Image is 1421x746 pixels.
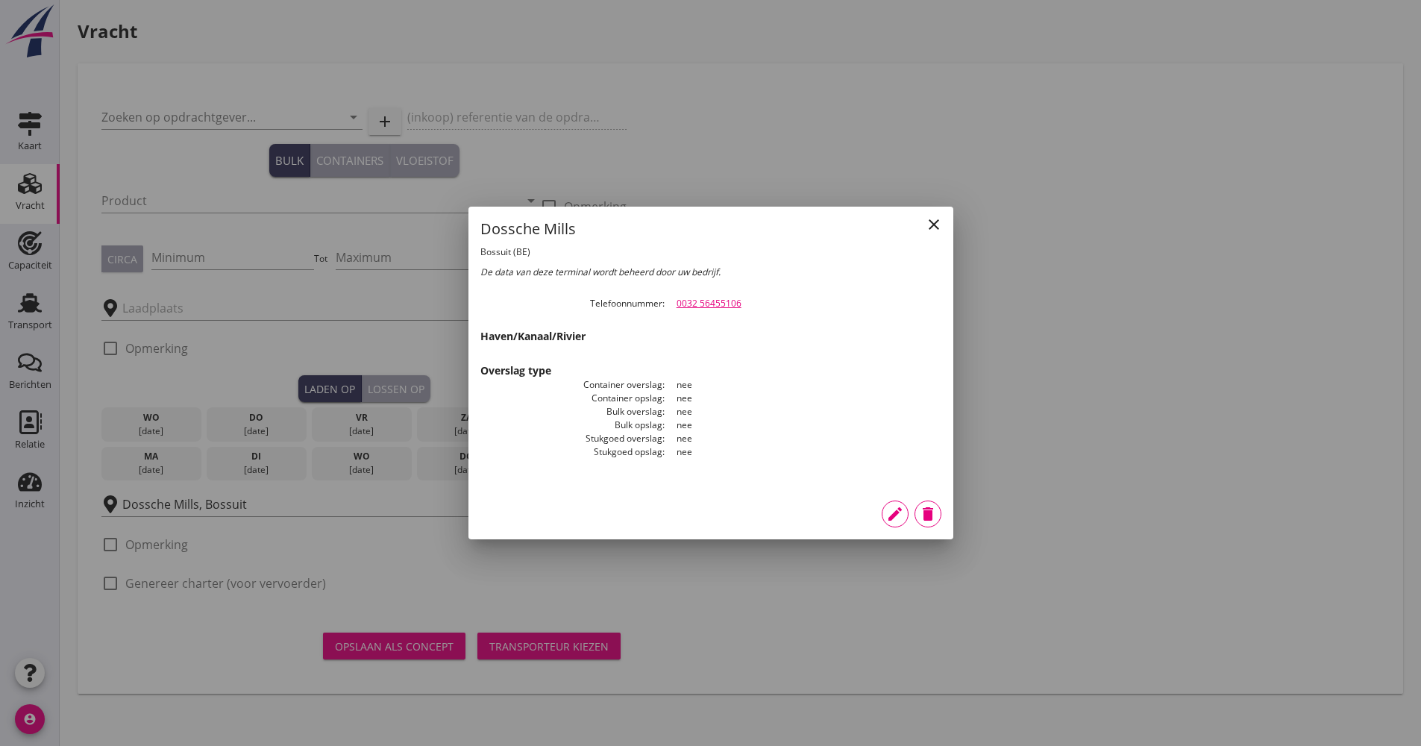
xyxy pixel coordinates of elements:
dd: nee [665,432,941,445]
h3: Haven/Kanaal/Rivier [480,328,941,344]
i: delete [919,505,937,523]
dt: Telefoonnummer [480,297,665,310]
h2: Bossuit (BE) [480,246,711,258]
dt: Container overslag [480,378,665,392]
dt: Bulk overslag [480,405,665,419]
h1: Dossche Mills [480,219,711,239]
h3: Overslag type [480,363,941,378]
dd: nee [665,445,941,459]
dt: Stukgoed overslag [480,432,665,445]
dd: nee [665,419,941,432]
dd: nee [665,405,941,419]
i: edit [886,505,904,523]
a: 0032 56455106 [677,297,741,310]
dt: Container opslag [480,392,665,405]
dd: nee [665,378,941,392]
dt: Stukgoed opslag [480,445,665,459]
div: De data van deze terminal wordt beheerd door uw bedrijf. [480,266,941,279]
dt: Bulk opslag [480,419,665,432]
i: close [925,216,943,233]
dd: nee [665,392,941,405]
